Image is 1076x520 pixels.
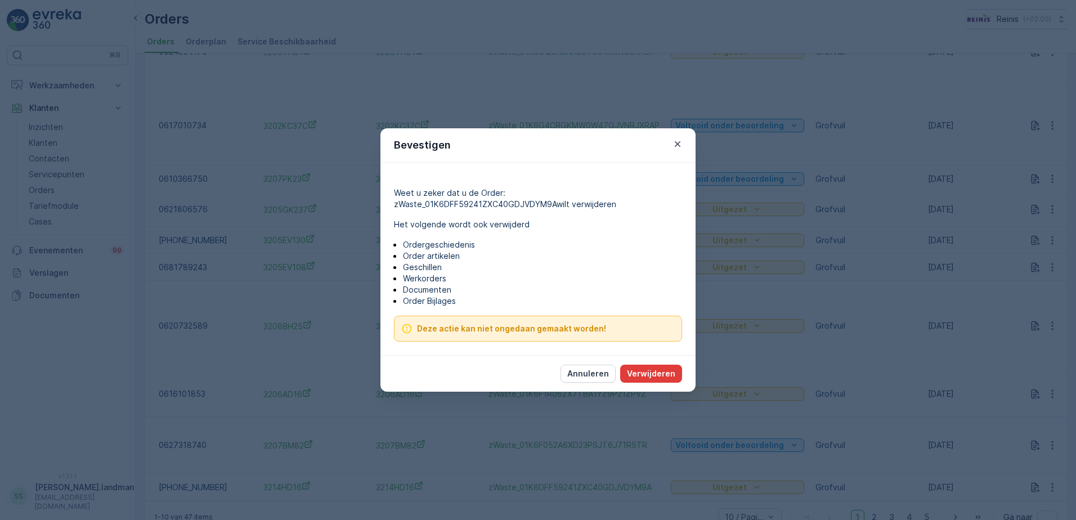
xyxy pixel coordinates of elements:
button: Annuleren [561,365,616,383]
button: Verwijderen [620,365,682,383]
p: Ordergeschiedenis [403,239,682,250]
p: Annuleren [567,368,609,379]
p: Bevestigen [394,137,451,153]
p: Geschillen [403,262,682,273]
p: Verwijderen [627,368,675,379]
p: Werkorders [403,273,682,284]
p: Weet u zeker dat u de Order: zWaste_01K6DFF59241ZXC40GDJVDYM9Awilt verwijderen [394,187,682,210]
p: Order Bijlages [403,295,682,307]
p: Het volgende wordt ook verwijderd [394,219,682,230]
span: Deze actie kan niet ongedaan gemaakt worden! [417,323,606,334]
p: Order artikelen [403,250,682,262]
p: Documenten [403,284,682,295]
